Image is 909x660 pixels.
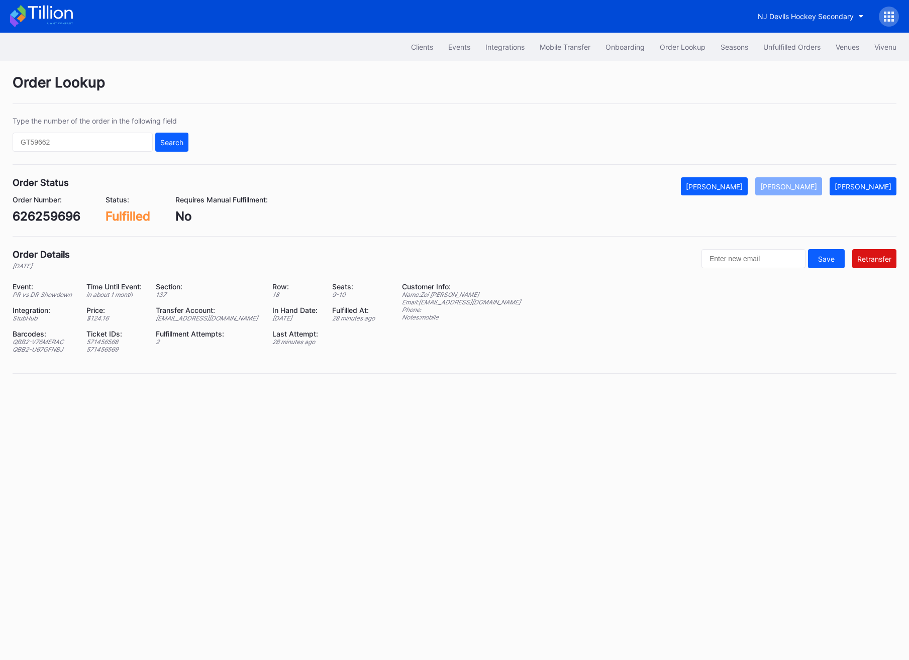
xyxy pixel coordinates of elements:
button: Retransfer [852,249,896,268]
div: Type the number of the order in the following field [13,117,188,125]
div: 626259696 [13,209,80,224]
div: Notes: mobile [402,313,521,321]
div: Mobile Transfer [540,43,590,51]
button: Seasons [713,38,756,56]
div: Price: [86,306,144,314]
button: [PERSON_NAME] [681,177,748,195]
div: Order Lookup [13,74,896,104]
div: Event: [13,282,74,291]
div: [DATE] [272,314,320,322]
button: Venues [828,38,867,56]
button: NJ Devils Hockey Secondary [750,7,871,26]
div: [EMAIL_ADDRESS][DOMAIN_NAME] [156,314,260,322]
div: QBB2-U67GFNBJ [13,346,74,353]
div: PR vs DR Showdown [13,291,74,298]
button: Vivenu [867,38,904,56]
div: in about 1 month [86,291,144,298]
div: 28 minutes ago [272,338,320,346]
div: Unfulfilled Orders [763,43,821,51]
div: 571456569 [86,346,144,353]
button: Order Lookup [652,38,713,56]
div: 137 [156,291,260,298]
div: Ticket IDs: [86,329,144,338]
div: Seasons [721,43,748,51]
button: Save [808,249,845,268]
button: Clients [403,38,441,56]
div: Fulfilled At: [332,306,377,314]
div: Integrations [485,43,525,51]
div: Transfer Account: [156,306,260,314]
div: Events [448,43,470,51]
div: Barcodes: [13,329,74,338]
div: Clients [411,43,433,51]
div: Venues [836,43,859,51]
button: Mobile Transfer [532,38,598,56]
button: Integrations [478,38,532,56]
div: 9 - 10 [332,291,377,298]
div: Status: [106,195,150,204]
div: Onboarding [605,43,645,51]
div: Order Details [13,249,70,260]
button: [PERSON_NAME] [830,177,896,195]
div: [PERSON_NAME] [760,182,817,191]
div: Email: [EMAIL_ADDRESS][DOMAIN_NAME] [402,298,521,306]
div: Order Status [13,177,69,188]
div: Seats: [332,282,377,291]
button: [PERSON_NAME] [755,177,822,195]
div: 18 [272,291,320,298]
div: Order Number: [13,195,80,204]
button: Search [155,133,188,152]
div: Last Attempt: [272,329,320,338]
div: Time Until Event: [86,282,144,291]
input: GT59662 [13,133,153,152]
div: [PERSON_NAME] [835,182,891,191]
div: No [175,209,268,224]
div: Vivenu [874,43,896,51]
button: Onboarding [598,38,652,56]
div: 2 [156,338,260,346]
input: Enter new email [701,249,805,268]
div: Order Lookup [660,43,705,51]
button: Events [441,38,478,56]
div: Fulfillment Attempts: [156,329,260,338]
div: 28 minutes ago [332,314,377,322]
div: [PERSON_NAME] [686,182,743,191]
div: Customer Info: [402,282,521,291]
div: 571456568 [86,338,144,346]
div: Search [160,138,183,147]
div: $ 124.16 [86,314,144,322]
div: NJ Devils Hockey Secondary [758,12,854,21]
div: Fulfilled [106,209,150,224]
div: Integration: [13,306,74,314]
div: In Hand Date: [272,306,320,314]
div: Section: [156,282,260,291]
div: QBB2-V76MERAC [13,338,74,346]
div: Requires Manual Fulfillment: [175,195,268,204]
div: Retransfer [857,255,891,263]
div: StubHub [13,314,74,322]
div: Name: Zoi [PERSON_NAME] [402,291,521,298]
div: Phone: [402,306,521,313]
div: Row: [272,282,320,291]
div: [DATE] [13,262,70,270]
button: Unfulfilled Orders [756,38,828,56]
div: Save [818,255,835,263]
